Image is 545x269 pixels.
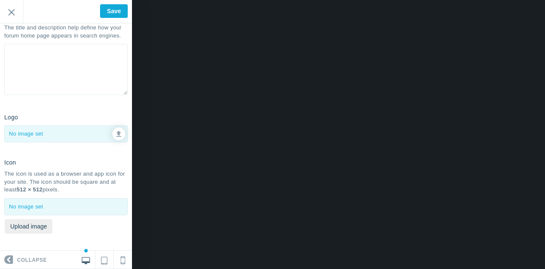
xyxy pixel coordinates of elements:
b: 512 × 512 [17,186,43,193]
div: The title and description help define how your forum home page appears in search engines. [4,24,128,40]
h6: Icon [4,159,16,166]
h6: Logo [4,114,18,121]
button: Upload image [5,219,52,234]
div: The icon is used as a browser and app icon for your site. The icon should be square and at least ... [4,170,128,194]
input: Save [100,4,128,18]
span: Collapse [17,251,47,269]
